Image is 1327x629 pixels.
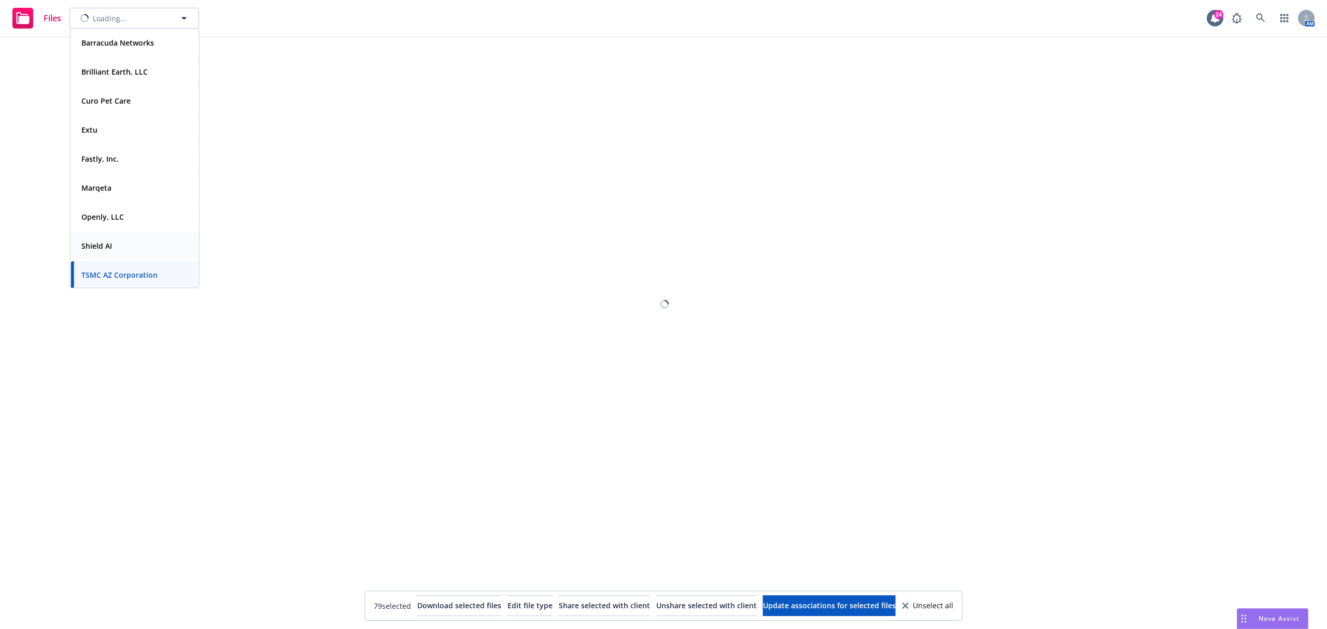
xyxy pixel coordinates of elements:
strong: Brilliant Earth, LLC [81,67,148,77]
span: Download selected files [417,601,501,610]
button: Loading... [69,8,199,28]
button: Update associations for selected files [763,595,896,616]
strong: Fastly, Inc. [81,154,119,164]
span: Edit file type [507,601,553,610]
div: 24 [1214,10,1223,19]
span: 79 selected [374,601,411,611]
div: Drag to move [1237,609,1250,628]
a: Switch app [1274,8,1295,28]
a: Search [1250,8,1271,28]
span: Unselect all [913,602,953,609]
span: Nova Assist [1259,614,1300,623]
span: Unshare selected with client [656,601,757,610]
button: Unshare selected with client [656,595,757,616]
span: Files [44,14,61,22]
button: Share selected with client [559,595,650,616]
button: Download selected files [417,595,501,616]
span: Share selected with client [559,601,650,610]
button: Unselect all [902,595,954,616]
strong: Barracuda Networks [81,38,154,48]
button: Edit file type [507,595,553,616]
button: Nova Assist [1237,608,1308,629]
strong: Shield AI [81,241,112,251]
strong: Extu [81,125,97,135]
strong: Curo Pet Care [81,96,131,106]
span: Update associations for selected files [763,601,896,610]
a: Files [8,4,65,33]
span: Loading... [93,13,126,24]
strong: Marqeta [81,183,111,193]
a: Report a Bug [1226,8,1247,28]
strong: TSMC AZ Corporation [81,270,158,280]
strong: Openly, LLC [81,212,124,222]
